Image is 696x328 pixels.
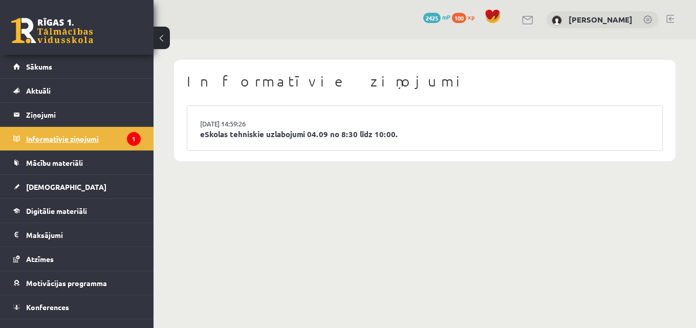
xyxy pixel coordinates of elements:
a: Maksājumi [13,223,141,247]
a: Aktuāli [13,79,141,102]
span: Aktuāli [26,86,51,95]
a: Informatīvie ziņojumi1 [13,127,141,150]
span: Mācību materiāli [26,158,83,167]
span: Motivācijas programma [26,278,107,288]
span: 100 [452,13,466,23]
span: xp [468,13,474,21]
span: mP [442,13,450,21]
a: eSkolas tehniskie uzlabojumi 04.09 no 8:30 līdz 10:00. [200,128,649,140]
i: 1 [127,132,141,146]
img: Deniss Valantavičs [552,15,562,26]
legend: Maksājumi [26,223,141,247]
span: 2425 [423,13,441,23]
a: Sākums [13,55,141,78]
a: Rīgas 1. Tālmācības vidusskola [11,18,93,43]
span: [DEMOGRAPHIC_DATA] [26,182,106,191]
a: [DATE] 14:59:26 [200,119,277,129]
span: Atzīmes [26,254,54,264]
a: 100 xp [452,13,480,21]
a: Konferences [13,295,141,319]
legend: Informatīvie ziņojumi [26,127,141,150]
a: [DEMOGRAPHIC_DATA] [13,175,141,199]
a: Digitālie materiāli [13,199,141,223]
a: 2425 mP [423,13,450,21]
legend: Ziņojumi [26,103,141,126]
a: [PERSON_NAME] [569,14,633,25]
a: Atzīmes [13,247,141,271]
h1: Informatīvie ziņojumi [187,73,663,90]
span: Sākums [26,62,52,71]
a: Mācību materiāli [13,151,141,174]
a: Ziņojumi [13,103,141,126]
span: Konferences [26,302,69,312]
span: Digitālie materiāli [26,206,87,215]
a: Motivācijas programma [13,271,141,295]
